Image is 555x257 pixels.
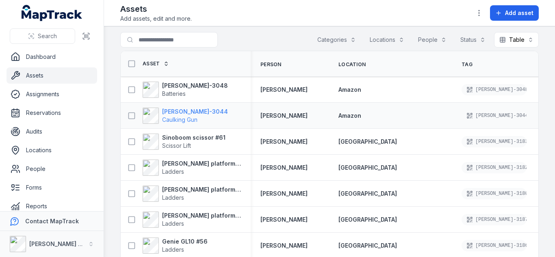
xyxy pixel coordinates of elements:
span: [GEOGRAPHIC_DATA] [338,164,397,171]
span: Asset [143,60,160,67]
button: Categories [312,32,361,48]
button: People [413,32,452,48]
a: [GEOGRAPHIC_DATA] [338,138,397,146]
strong: [PERSON_NAME]-3048 [162,82,228,90]
button: Status [455,32,491,48]
span: Search [38,32,57,40]
strong: [PERSON_NAME] Air [29,240,86,247]
a: Locations [7,142,97,158]
button: Search [10,28,75,44]
a: Reservations [7,105,97,121]
button: Locations [364,32,410,48]
h2: Assets [120,3,192,15]
span: Add asset [505,9,533,17]
span: Ladders [162,194,184,201]
a: [GEOGRAPHIC_DATA] [338,216,397,224]
span: Person [260,61,282,68]
span: Amazon [338,112,361,119]
strong: [PERSON_NAME] platform ladder [162,160,241,168]
a: [PERSON_NAME] [260,216,308,224]
a: [PERSON_NAME] [260,164,308,172]
a: [PERSON_NAME] [260,112,308,120]
strong: Genie GL10 #56 [162,238,208,246]
a: MapTrack [22,5,82,21]
span: Add assets, edit and more. [120,15,192,23]
strong: [PERSON_NAME] platform ladder [162,186,241,194]
span: [GEOGRAPHIC_DATA] [338,138,397,145]
a: [PERSON_NAME] [260,86,308,94]
a: [GEOGRAPHIC_DATA] [338,242,397,250]
a: Amazon [338,112,361,120]
span: Ladders [162,246,184,253]
a: [PERSON_NAME] [260,138,308,146]
span: Ladders [162,168,184,175]
a: Reports [7,198,97,214]
div: [PERSON_NAME]-3182 [462,162,527,173]
a: [GEOGRAPHIC_DATA] [338,190,397,198]
div: [PERSON_NAME]-3048 [462,84,527,95]
div: [PERSON_NAME]-3180 [462,188,527,199]
span: [GEOGRAPHIC_DATA] [338,216,397,223]
span: Amazon [338,86,361,93]
a: [PERSON_NAME] [260,242,308,250]
a: Audits [7,123,97,140]
span: Caulking Gun [162,116,197,123]
strong: [PERSON_NAME]-3044 [162,108,228,116]
div: [PERSON_NAME]-3183 [462,136,527,147]
strong: Contact MapTrack [25,218,79,225]
span: Scissor Lift [162,142,191,149]
span: Batteries [162,90,186,97]
a: [PERSON_NAME] [260,190,308,198]
span: Location [338,61,366,68]
a: Asset [143,60,169,67]
strong: Sinoboom scissor #61 [162,134,225,142]
strong: [PERSON_NAME] platform ladder [162,212,241,220]
div: [PERSON_NAME]-3187 [462,214,527,225]
a: [PERSON_NAME]-3044Caulking Gun [143,108,228,124]
a: Assets [7,67,97,84]
div: [PERSON_NAME]-3186 [462,240,527,251]
a: [PERSON_NAME] platform ladderLadders [143,160,241,176]
div: [PERSON_NAME]-3044 [462,110,527,121]
a: [PERSON_NAME]-3048Batteries [143,82,228,98]
a: [GEOGRAPHIC_DATA] [338,164,397,172]
a: Forms [7,179,97,196]
span: [GEOGRAPHIC_DATA] [338,190,397,197]
a: People [7,161,97,177]
span: Tag [462,61,473,68]
button: Table [494,32,539,48]
a: Genie GL10 #56Ladders [143,238,208,254]
span: Ladders [162,220,184,227]
a: Assignments [7,86,97,102]
a: Dashboard [7,49,97,65]
a: [PERSON_NAME] platform ladderLadders [143,186,241,202]
span: [GEOGRAPHIC_DATA] [338,242,397,249]
a: Amazon [338,86,361,94]
button: Add asset [490,5,539,21]
a: Sinoboom scissor #61Scissor Lift [143,134,225,150]
a: [PERSON_NAME] platform ladderLadders [143,212,241,228]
